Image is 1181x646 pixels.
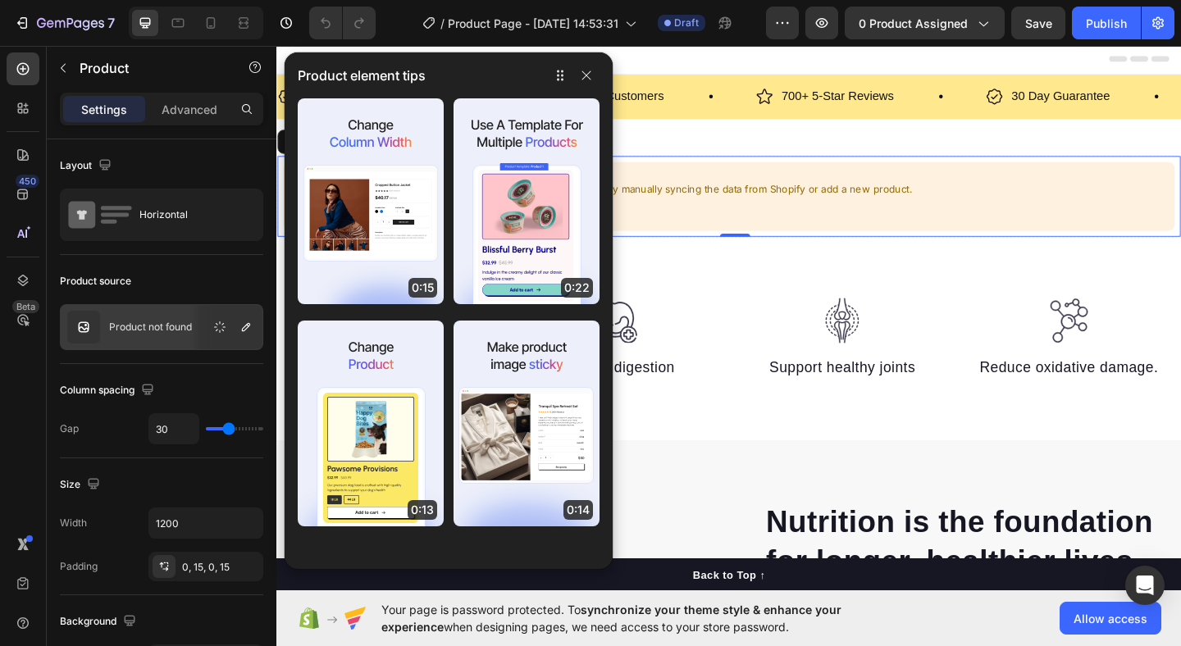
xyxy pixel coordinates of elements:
span: synchronize your theme style & enhance your experience [381,603,841,634]
div: Size [60,474,103,496]
span: Allow access [1074,610,1147,627]
p: Settings [81,101,127,118]
div: Product source [60,274,131,289]
div: Open Intercom Messenger [1125,566,1165,605]
div: Column spacing [60,380,157,402]
span: Your page is password protected. To when designing pages, we need access to your store password. [381,601,905,635]
span: Save [1025,16,1052,30]
button: Publish [1072,7,1141,39]
div: 0, 15, 0, 15 [182,560,259,575]
span: Draft [674,16,699,30]
span: Product Page - [DATE] 14:53:31 [448,15,618,32]
div: Horizontal [139,196,239,234]
div: Beta [12,300,39,313]
p: 0:15 [408,278,437,298]
p: Product not found [109,321,192,333]
button: Save [1011,7,1065,39]
img: no image transparent [67,311,100,343]
div: Gap [60,421,79,436]
img: 495611768014373769-d4ab8aed-d63a-4024-af0b-f0a1f434b09a.svg [590,276,640,326]
span: / [440,15,445,32]
p: Can not get product from Shopify [43,135,691,152]
p: Nutrition is the foundation for longer, healthier lives in dogs. [532,498,970,626]
div: Product [21,99,65,114]
button: 7 [7,7,122,39]
div: Back to Top ↑ [453,570,531,587]
button: Add product [43,171,113,197]
div: Background [60,611,139,633]
p: Reduce oxidative damage. [754,341,971,365]
p: 30 Day Guarantee [800,46,907,70]
div: Undo/Redo [309,7,376,39]
p: 0:14 [563,500,593,520]
img: 495611768014373769-1cbd2799-6668-40fe-84ba-e8b6c9135f18.svg [837,276,887,326]
p: Advanced [162,101,217,118]
p: Support healthy joints [507,341,724,365]
input: Auto [149,414,198,444]
p: We cannot find any products from your Shopify store. Please try manually syncing the data from Sh... [43,151,691,167]
img: 495611768014373769-102daaca-9cf2-4711-8f44-7b8313c0763d.svg [98,276,147,326]
iframe: Design area [276,43,1181,592]
div: Publish [1086,15,1127,32]
div: Width [60,516,87,530]
img: 495611768014373769-1841055a-c466-405c-aa1d-460d2394428c.svg [344,276,394,326]
button: 0 product assigned [845,7,1005,39]
button: Allow access [1060,602,1161,635]
p: Product element tips [298,66,426,85]
p: 700+ 5-Star Reviews [549,46,672,70]
p: Product [80,58,219,78]
div: 450 [16,175,39,188]
p: 7 [107,13,115,33]
p: 0:22 [561,278,593,298]
p: 0:13 [408,500,437,520]
button: Sync from Shopify [120,171,219,197]
p: Immune Support [14,341,231,365]
div: Layout [60,155,115,177]
p: Support digestion [261,341,478,365]
input: Auto [149,508,262,538]
div: Padding [60,559,98,574]
span: 0 product assigned [859,15,968,32]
